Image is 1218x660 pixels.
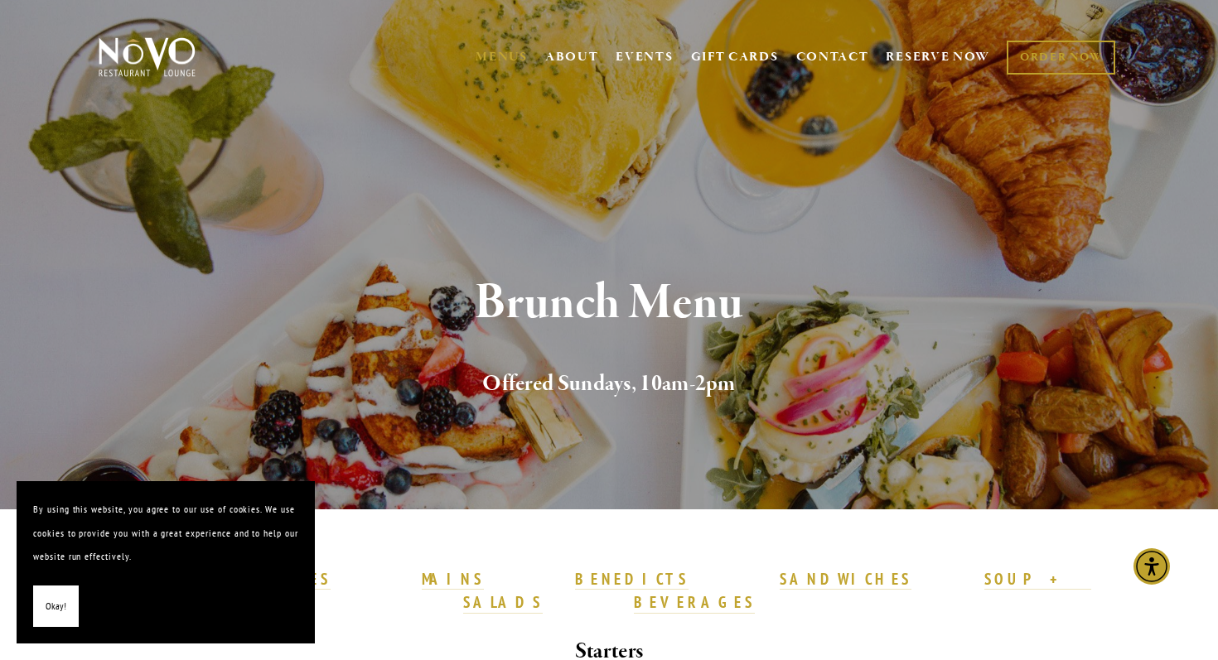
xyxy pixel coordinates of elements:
a: SOUP + SALADS [463,569,1090,614]
a: MAINS [422,569,484,590]
section: Cookie banner [17,481,315,643]
a: CONTACT [796,41,869,73]
a: BENEDICTS [575,569,689,590]
div: Accessibility Menu [1133,548,1170,585]
p: By using this website, you agree to our use of cookies. We use cookies to provide you with a grea... [33,498,298,569]
a: SANDWICHES [780,569,912,590]
h2: Offered Sundays, 10am-2pm [126,367,1092,402]
button: Okay! [33,585,79,628]
img: Novo Restaurant &amp; Lounge [95,36,199,78]
strong: SANDWICHES [780,569,912,589]
strong: MAINS [422,569,484,589]
a: ABOUT [545,49,599,65]
a: EVENTS [616,49,673,65]
a: MENUS [476,49,528,65]
a: RESERVE NOW [886,41,990,73]
span: Okay! [46,595,66,619]
h1: Brunch Menu [126,277,1092,330]
a: ORDER NOW [1007,41,1115,75]
a: GIFT CARDS [691,41,779,73]
strong: BEVERAGES [634,592,755,612]
strong: BENEDICTS [575,569,689,589]
a: BEVERAGES [634,592,755,614]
